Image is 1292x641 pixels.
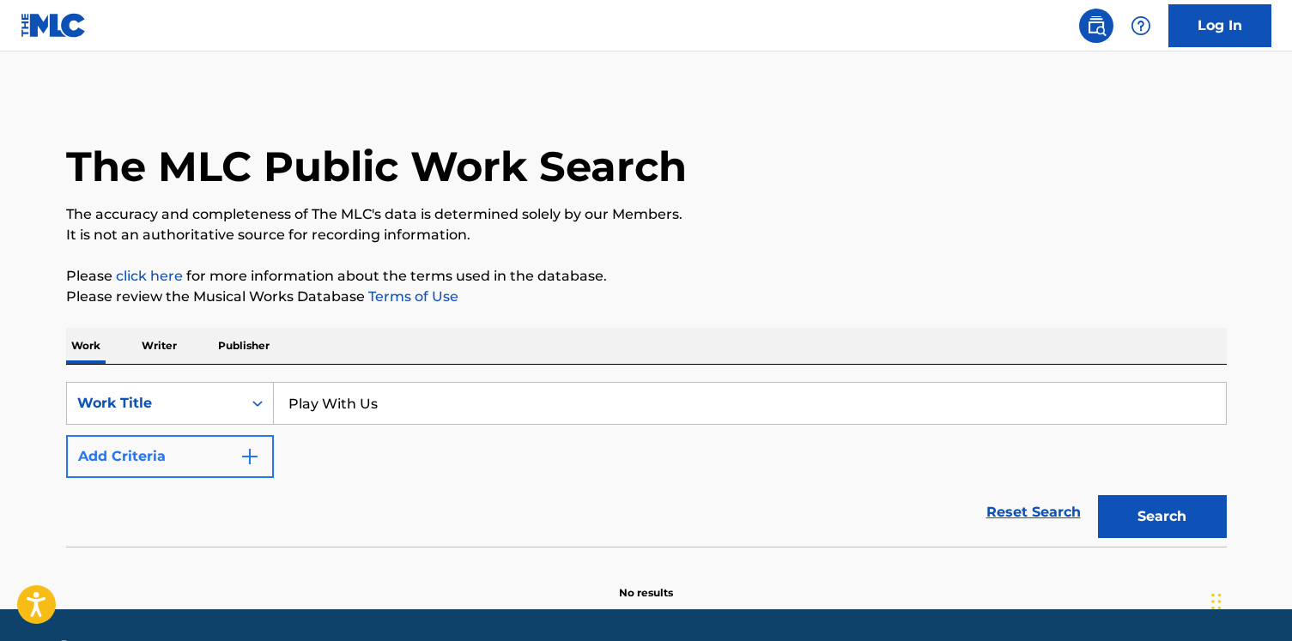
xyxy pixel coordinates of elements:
[365,288,458,305] a: Terms of Use
[66,287,1227,307] p: Please review the Musical Works Database
[1168,4,1271,47] a: Log In
[66,435,274,478] button: Add Criteria
[978,493,1089,531] a: Reset Search
[1206,559,1292,641] div: Widget chat
[66,204,1227,225] p: The accuracy and completeness of The MLC's data is determined solely by our Members.
[1098,495,1227,538] button: Search
[1086,15,1107,36] img: search
[1124,9,1158,43] div: Help
[619,565,673,601] p: No results
[1131,15,1151,36] img: help
[77,393,232,414] div: Work Title
[1211,576,1222,627] div: Trascina
[136,328,182,364] p: Writer
[66,225,1227,245] p: It is not an authoritative source for recording information.
[66,382,1227,547] form: Search Form
[1206,559,1292,641] iframe: Chat Widget
[66,141,687,192] h1: The MLC Public Work Search
[66,328,106,364] p: Work
[213,328,275,364] p: Publisher
[1079,9,1113,43] a: Public Search
[66,266,1227,287] p: Please for more information about the terms used in the database.
[240,446,260,467] img: 9d2ae6d4665cec9f34b9.svg
[116,268,183,284] a: click here
[21,13,87,38] img: MLC Logo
